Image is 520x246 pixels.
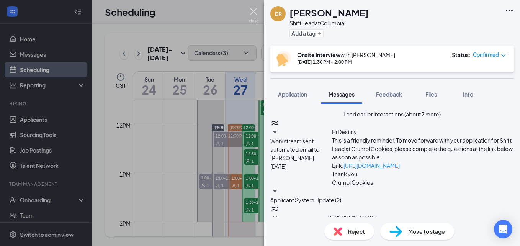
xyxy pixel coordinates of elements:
[505,6,514,15] svg: Ellipses
[452,51,471,59] div: Status :
[425,91,437,98] span: Files
[289,29,324,37] button: PlusAdd a tag
[289,19,369,27] div: Shift Lead at Columbia
[270,213,280,223] svg: SmallChevronDown
[501,53,506,58] span: down
[473,51,499,59] span: Confirmed
[317,31,322,36] svg: Plus
[343,110,441,118] button: Load earlier interactions (about 7 more)
[348,227,365,236] span: Reject
[270,118,280,128] svg: WorkstreamLogo
[278,91,307,98] span: Application
[270,204,280,213] svg: WorkstreamLogo
[270,138,319,161] span: Workstream sent automated email to [PERSON_NAME].
[408,227,445,236] span: Move to stage
[289,6,369,19] h1: [PERSON_NAME]
[332,136,514,161] p: This is a friendly reminder. To move forward with your application for Shift Lead at Crumbl Cooki...
[297,51,395,59] div: with [PERSON_NAME]
[297,51,340,58] b: Onsite Interview
[343,162,400,169] a: [URL][DOMAIN_NAME]
[463,91,473,98] span: Info
[270,162,286,171] span: [DATE]
[270,187,341,204] button: SmallChevronDownApplicant System Update (2)
[332,128,514,136] p: Hi Destiny
[297,59,395,65] div: [DATE] 1:30 PM - 2:00 PM
[494,220,512,238] div: Open Intercom Messenger
[270,187,280,196] svg: SmallChevronDown
[332,178,514,187] p: Crumbl Cookies
[332,170,514,178] p: Thank you,
[376,91,402,98] span: Feedback
[270,128,280,137] svg: SmallChevronDown
[270,197,341,203] span: Applicant System Update (2)
[275,10,282,18] div: DR
[332,161,514,170] p: Link:
[327,213,514,222] p: Hi [PERSON_NAME],
[329,91,355,98] span: Messages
